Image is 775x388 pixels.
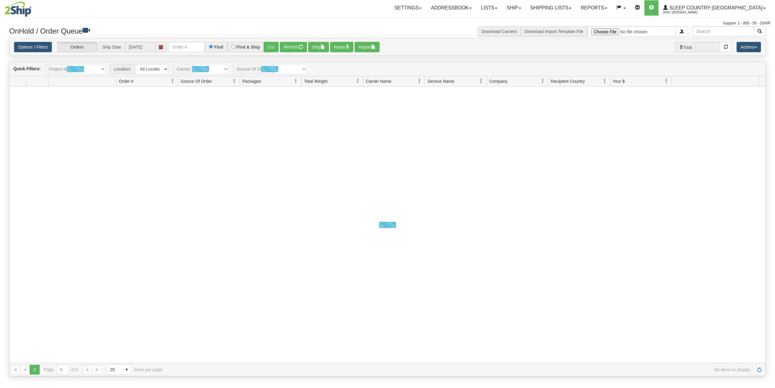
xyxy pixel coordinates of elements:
a: Company filter column settings [538,76,548,86]
div: Support: 1 - 855 - 55 - 2SHIP [5,21,770,26]
span: Carrier Name [366,78,391,84]
span: Recipient Country [551,78,585,84]
a: Sleep Country [GEOGRAPHIC_DATA] 2044 / [PERSON_NAME] [658,0,770,16]
span: Source Of Order [181,78,212,84]
a: Total Weight filter column settings [353,76,363,86]
button: Report [355,42,380,52]
button: Go! [264,42,279,52]
button: Actions [737,42,761,52]
span: select [122,365,132,375]
a: Download Carriers [481,29,517,34]
a: Refresh [755,365,764,375]
a: Packages filter column settings [291,76,301,86]
img: logo2044.jpg [5,2,31,17]
h3: OnHold / Order Queue [9,26,383,35]
input: Order # [168,42,205,52]
a: Recipient Country filter column settings [600,76,610,86]
span: Company [489,78,507,84]
a: Ship [502,0,525,16]
span: Order # [119,78,133,84]
span: Packages [242,78,261,84]
button: Refresh [280,42,307,52]
span: Page sizes drop down [106,364,132,375]
a: Settings [390,0,426,16]
input: Search [693,26,754,37]
span: No items to display [171,367,750,372]
input: Import [587,26,676,37]
span: Total Weight [304,78,327,84]
label: Find & Ship [236,45,260,49]
a: Addressbook [426,0,476,16]
a: Service Name filter column settings [476,76,486,86]
a: Lists [476,0,502,16]
span: Total [675,42,696,52]
div: grid toolbar [9,62,766,76]
span: Location: [110,64,135,74]
button: Ship [308,42,329,52]
span: Sleep Country [GEOGRAPHIC_DATA] [668,5,762,10]
span: 25 [110,367,118,373]
span: Ship Date [99,42,125,52]
button: Search [754,26,766,37]
span: Your $ [613,78,625,84]
a: Your $ filter column settings [661,76,672,86]
a: Carrier Name filter column settings [414,76,425,86]
span: Service Name [427,78,454,84]
a: Source Of Order filter column settings [229,76,240,86]
span: 2044 / [PERSON_NAME] [663,9,709,16]
label: Orders [53,42,97,52]
span: items per page [106,364,162,375]
a: Download Import Template File [524,29,583,34]
label: Quick Filters: [13,66,41,72]
span: Page 0 [30,365,39,375]
span: Page of 0 [44,364,78,375]
a: Shipping lists [526,0,576,16]
label: Find [214,45,223,49]
a: Options / Filters [14,42,52,52]
button: Rates [330,42,354,52]
a: Reports [576,0,612,16]
a: Order # filter column settings [168,76,178,86]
